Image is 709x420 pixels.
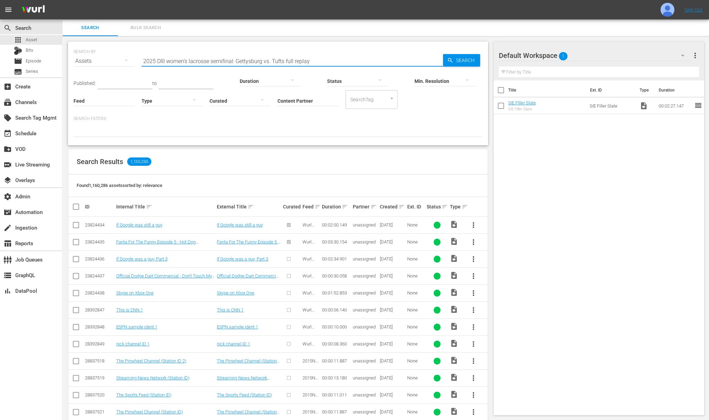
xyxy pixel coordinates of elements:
button: more_vert [465,336,482,352]
button: more_vert [465,319,482,335]
span: more_vert [469,289,478,297]
div: 00:00:08.360 [322,341,351,346]
a: Fanta For The Funny Episode 5 - Hot Dog Microphone [217,239,281,250]
span: Schedule [3,129,12,138]
span: more_vert [469,255,478,263]
span: Series [14,68,22,76]
button: Search [443,54,480,67]
span: Video [450,390,458,398]
span: Series [26,68,38,75]
span: unassigned [353,409,376,414]
td: 00:02:27.147 [656,97,694,114]
span: 2015N Sation IDs [302,358,318,374]
div: None [407,358,425,363]
span: Reports [3,239,12,248]
span: unassigned [353,290,376,295]
span: unassigned [353,273,376,278]
div: [DATE] [380,239,405,245]
a: The Sports Feed (Station ID) [217,392,272,397]
span: sort [370,204,377,210]
span: Asset [14,36,22,44]
div: None [407,239,425,245]
span: Video [450,271,458,280]
div: 28837519 [85,375,114,380]
div: None [407,341,425,346]
span: sort [442,204,448,210]
span: Video [450,373,458,382]
span: 2015N Sation IDs [302,375,318,391]
span: more_vert [469,340,478,348]
div: [DATE] [380,341,405,346]
a: The Pinwheel Channel (Station ID 2) [217,358,280,369]
span: Video [450,407,458,415]
span: Job Queues [3,256,12,264]
button: more_vert [465,370,482,386]
span: Video [450,237,458,246]
div: 00:00:30.058 [322,273,351,278]
a: SIE Filler Slate [508,100,536,105]
div: 28837521 [85,409,114,414]
span: VOD [3,145,12,153]
a: Skype on Xbox One [217,290,254,295]
a: ESPN sample ident 1 [116,324,157,329]
button: more_vert [465,251,482,267]
span: Automation [3,208,12,216]
a: The Pinwheel Channel (Station ID 2) [116,358,186,363]
span: Video [450,356,458,365]
span: Video [450,220,458,229]
a: The Pinwheel Channel (Station ID) [116,409,183,414]
span: reorder [694,101,702,110]
a: This is CNN 1 [116,307,143,312]
span: Wurl HLS Test [302,239,314,255]
div: None [407,273,425,278]
span: Wurl HLS Test [302,290,314,306]
div: [DATE] [380,256,405,262]
span: Ingestion [3,224,12,232]
div: [DATE] [380,409,405,414]
span: Channels [3,98,12,106]
div: External Title [217,203,281,211]
span: more_vert [469,357,478,365]
div: 00:00:10.000 [322,324,351,329]
a: Sign Out [684,7,702,12]
div: 00:03:30.154 [322,239,351,245]
div: Internal Title [116,203,215,211]
a: This is CNN 1 [217,307,244,312]
div: None [407,375,425,380]
span: unassigned [353,222,376,228]
button: Open [388,95,395,102]
span: Asset [26,36,37,43]
button: more_vert [465,302,482,318]
div: 28392849 [85,341,114,346]
span: sort [342,204,348,210]
span: more_vert [691,51,699,60]
div: ID [85,204,114,209]
span: Search Tag Mgmt [3,114,12,122]
span: Wurl Channel IDs [302,341,318,357]
span: more_vert [469,272,478,280]
span: sort [146,204,152,210]
th: Duration [654,80,696,100]
div: [DATE] [380,222,405,228]
p: Search Filters: [74,116,482,122]
div: 00:02:34.901 [322,256,351,262]
span: Bits [26,47,33,54]
button: more_vert [465,268,482,284]
div: [DATE] [380,375,405,380]
span: Search [3,24,12,32]
span: Search [67,24,114,32]
span: unassigned [353,375,376,380]
button: more_vert [691,47,699,64]
div: 23824434 [85,222,114,228]
span: 1 [559,49,567,63]
img: ans4CAIJ8jUAAAAAAAAAAAAAAAAAAAAAAAAgQb4GAAAAAAAAAAAAAAAAAAAAAAAAJMjXAAAAAAAAAAAAAAAAAAAAAAAAgAT5G... [17,2,50,18]
span: more_vert [469,323,478,331]
div: 00:00:11.011 [322,392,351,397]
a: nick channel ID 1 [217,341,250,346]
img: photo.jpg [660,3,674,17]
div: Created [380,203,405,211]
div: None [407,307,425,312]
span: Published: [74,80,96,86]
span: Video [450,305,458,314]
span: Video [450,288,458,297]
